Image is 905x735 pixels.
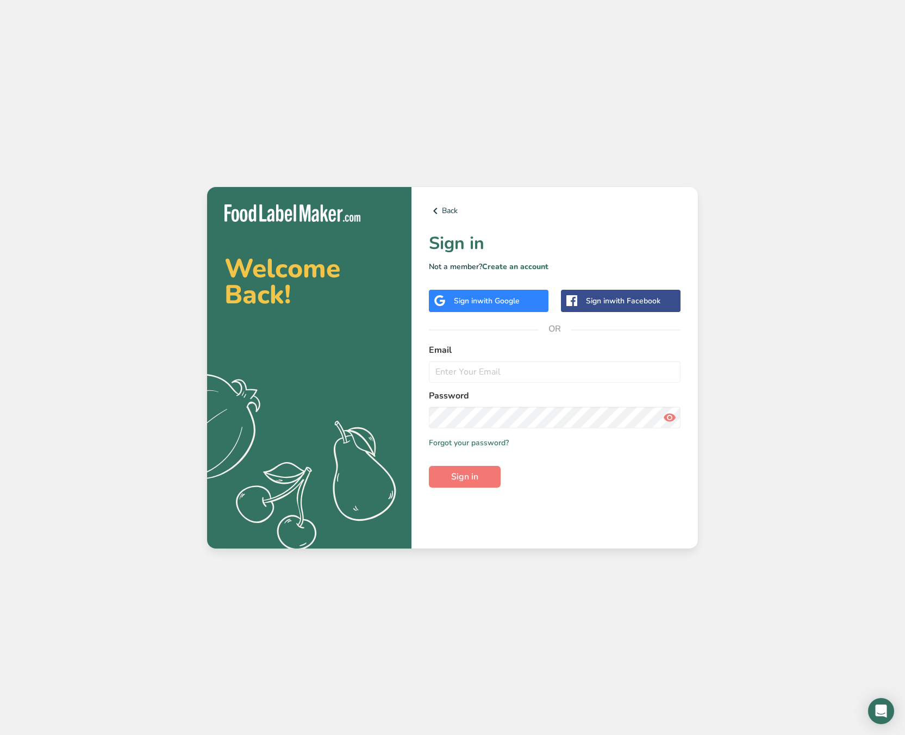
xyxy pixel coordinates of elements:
a: Create an account [482,261,548,272]
span: with Google [477,296,520,306]
h1: Sign in [429,231,681,257]
div: Sign in [454,295,520,307]
div: Sign in [586,295,660,307]
span: with Facebook [609,296,660,306]
p: Not a member? [429,261,681,272]
a: Back [429,204,681,217]
label: Password [429,389,681,402]
input: Enter Your Email [429,361,681,383]
span: OR [539,313,571,345]
a: Forgot your password? [429,437,509,449]
label: Email [429,344,681,357]
img: Food Label Maker [224,204,360,222]
div: Open Intercom Messenger [868,698,894,724]
span: Sign in [451,470,478,483]
button: Sign in [429,466,501,488]
h2: Welcome Back! [224,256,394,308]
